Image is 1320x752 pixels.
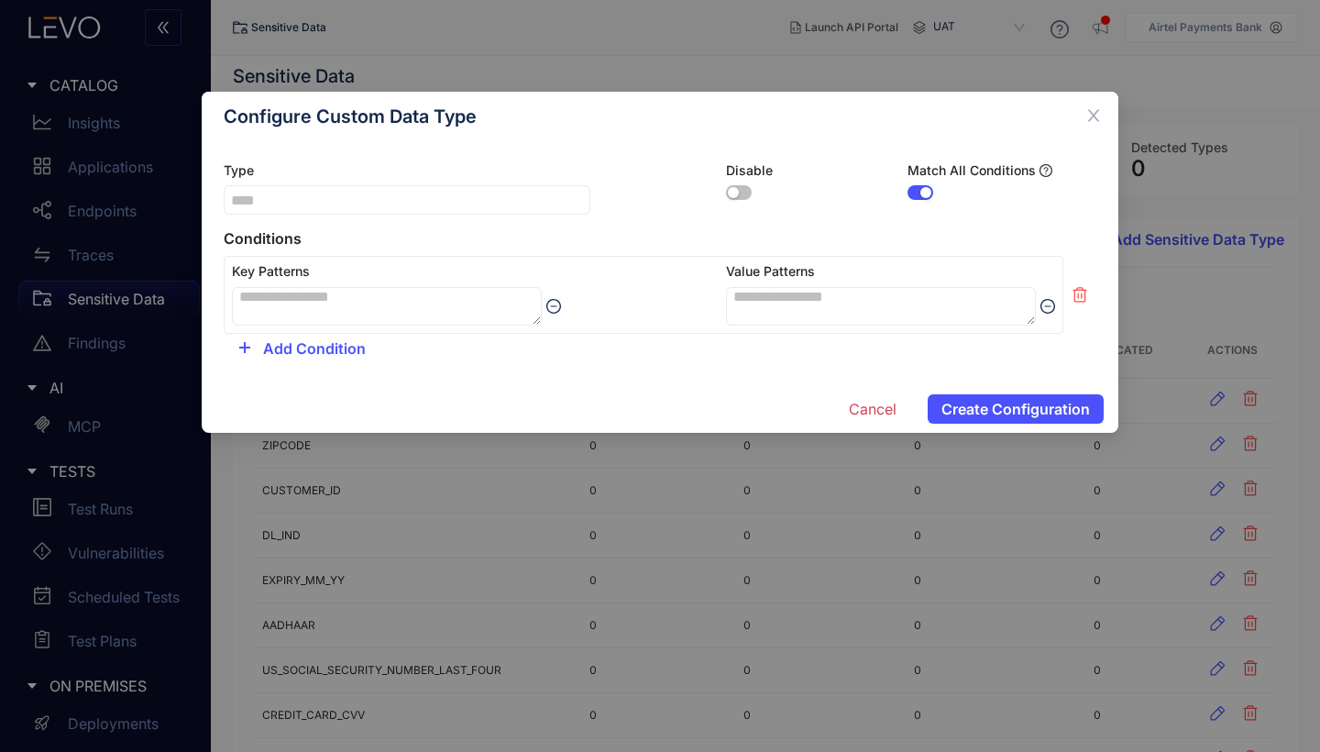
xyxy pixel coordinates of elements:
span: plus [237,340,252,357]
span: Match All Conditions [907,163,1052,178]
span: question-circle [1039,164,1052,177]
button: Close [1069,92,1118,141]
span: Disable [726,163,773,178]
div: Conditions [224,230,1096,247]
span: Value Patterns [726,264,1055,279]
label: Type [224,163,254,178]
button: Cancel [834,394,911,424]
button: Create Configuration [928,394,1104,424]
span: minus-circle [1040,299,1055,314]
span: minus-circle [546,299,561,314]
span: close [1085,107,1102,124]
span: Create Configuration [941,401,1090,417]
span: Key Patterns [232,264,561,279]
span: Add Condition [263,340,366,357]
div: Configure Custom Data Type [224,106,1096,127]
span: Cancel [849,401,896,417]
button: plusAdd Condition [224,334,379,363]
